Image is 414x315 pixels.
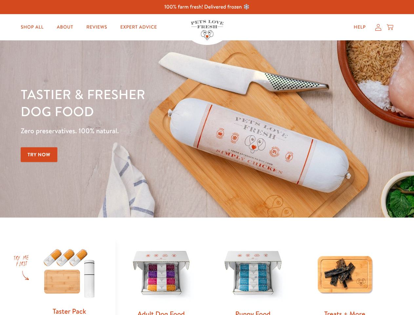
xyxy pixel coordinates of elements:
a: Expert Advice [115,21,162,34]
a: About [51,21,78,34]
a: Help [348,21,371,34]
p: Zero preservatives. 100% natural. [21,125,269,137]
h1: Tastier & fresher dog food [21,86,269,120]
a: Try Now [21,147,57,162]
a: Shop All [15,21,49,34]
a: Reviews [81,21,112,34]
img: Pets Love Fresh [191,20,224,40]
